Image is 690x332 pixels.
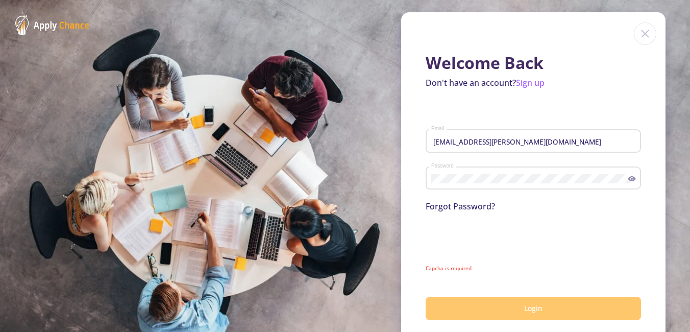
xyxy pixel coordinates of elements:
[15,15,89,35] img: ApplyChance Logo
[426,53,641,73] h1: Welcome Back
[426,297,641,321] button: Login
[634,22,656,45] img: close icon
[516,77,545,88] a: Sign up
[426,265,641,272] mat-error: Capcha is required
[426,77,641,89] p: Don't have an account?
[524,303,543,313] span: Login
[426,201,495,212] a: Forgot Password?
[426,225,581,265] iframe: reCAPTCHA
